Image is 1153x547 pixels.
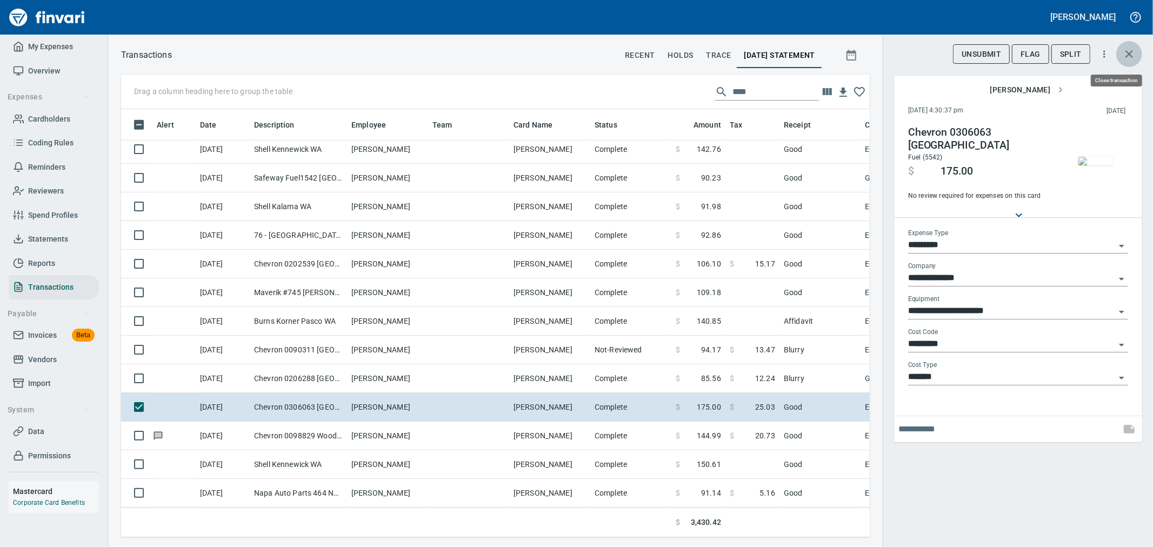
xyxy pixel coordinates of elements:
td: [PERSON_NAME] [347,422,428,450]
td: [PERSON_NAME] [509,164,590,192]
td: [DATE] [196,479,250,508]
td: [DATE] [196,393,250,422]
span: Coding [865,118,904,131]
span: $ [676,287,680,298]
span: 175.00 [697,402,721,412]
span: $ [676,459,680,470]
span: 5.16 [759,488,775,498]
td: [DATE] [196,164,250,192]
span: Payable [8,307,89,321]
td: [DATE] [196,250,250,278]
span: Card Name [514,118,552,131]
span: $ [676,373,680,384]
a: Reminders [9,155,99,179]
label: Cost Type [908,362,937,369]
span: $ [730,402,734,412]
p: Drag a column heading here to group the table [134,86,292,97]
span: $ [676,201,680,212]
button: Open [1114,271,1129,286]
td: [PERSON_NAME] [347,164,428,192]
span: Date [200,118,217,131]
td: [PERSON_NAME] [347,221,428,250]
td: [PERSON_NAME] [509,250,590,278]
td: [DATE] [196,135,250,164]
span: Transactions [28,281,74,294]
td: [PERSON_NAME] [509,307,590,336]
td: Good [779,479,861,508]
td: Blurry [779,364,861,393]
td: [PERSON_NAME] [347,479,428,508]
td: Chevron 0306063 [GEOGRAPHIC_DATA] [250,393,347,422]
nav: breadcrumb [121,49,172,62]
a: Finvari [6,4,88,30]
td: Equipment (1) / 5030139: 2020 GMC Sierra 1500 / 130: Fuel / 4: Fuel [861,221,1131,250]
td: Not-Reviewed [590,336,671,364]
button: Open [1114,238,1129,254]
button: Open [1114,304,1129,319]
td: [PERSON_NAME] [509,364,590,393]
a: Reports [9,251,99,276]
a: InvoicesBeta [9,323,99,348]
span: $ [676,144,680,155]
td: Complete [590,393,671,422]
td: [PERSON_NAME] [509,278,590,307]
td: [PERSON_NAME] [347,393,428,422]
span: $ [676,488,680,498]
a: Permissions [9,444,99,468]
td: Complete [590,450,671,479]
button: [PERSON_NAME] [1048,9,1118,25]
button: Open [1114,337,1129,352]
span: Receipt [784,118,811,131]
td: [PERSON_NAME] [509,450,590,479]
span: 13.47 [755,344,775,355]
span: $ [730,373,734,384]
td: [PERSON_NAME] [509,221,590,250]
td: Equipment (1) / 5040268: 2025 GMC Sierra 2500 / 130: Fuel / 4: Fuel [861,307,1131,336]
a: Data [9,419,99,444]
span: $ [676,258,680,269]
td: Shell Kalama WA [250,192,347,221]
td: Equipment (1) / 102010: Misc Fueling of Jobs / 130: Fuel / 4: Fuel [861,479,1131,508]
a: My Expenses [9,35,99,59]
label: Expense Type [908,230,948,237]
span: Expenses [8,90,89,104]
td: Complete [590,422,671,450]
span: 144.99 [697,430,721,441]
label: Company [908,263,936,270]
span: Permissions [28,449,71,463]
span: This records your note into the expense. If you would like to send a message to an employee inste... [1116,416,1142,442]
span: Coding Rules [28,136,74,150]
span: $ [676,344,680,355]
td: Equipment (1) / 5030181: 2023 GMC Sierra 1500 / 130: Fuel / 4: Fuel [861,250,1131,278]
span: System [8,403,89,417]
td: Complete [590,221,671,250]
td: Good [779,450,861,479]
span: Card Name [514,118,566,131]
span: Beta [72,329,95,342]
td: Chevron 0202539 [GEOGRAPHIC_DATA] [250,250,347,278]
span: Import [28,377,51,390]
td: Complete [590,278,671,307]
td: Complete [590,192,671,221]
h4: Chevron 0306063 [GEOGRAPHIC_DATA] [908,126,1055,152]
span: Employee [351,118,400,131]
span: AI confidence: 99.0% [730,488,775,498]
td: Complete [590,364,671,393]
a: Coding Rules [9,131,99,155]
button: Show transactions within a particular date range [835,42,870,68]
span: Spend Profiles [28,209,78,222]
span: Flag [1021,48,1041,61]
span: Status [595,118,631,131]
td: Equipment (1) / 5040190: 2023 Chevrolet Silverado 2500 / 130: Fuel / 4: Fuel [861,422,1131,450]
span: trace [707,49,731,62]
button: Open [1114,370,1129,385]
td: [PERSON_NAME] [509,336,590,364]
td: Good [779,393,861,422]
span: Description [254,118,295,131]
span: 92.86 [701,230,721,241]
td: [PERSON_NAME] [347,307,428,336]
button: Payable [3,304,94,324]
span: $ [730,488,734,498]
span: $ [676,430,680,441]
button: Choose columns to display [819,84,835,100]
